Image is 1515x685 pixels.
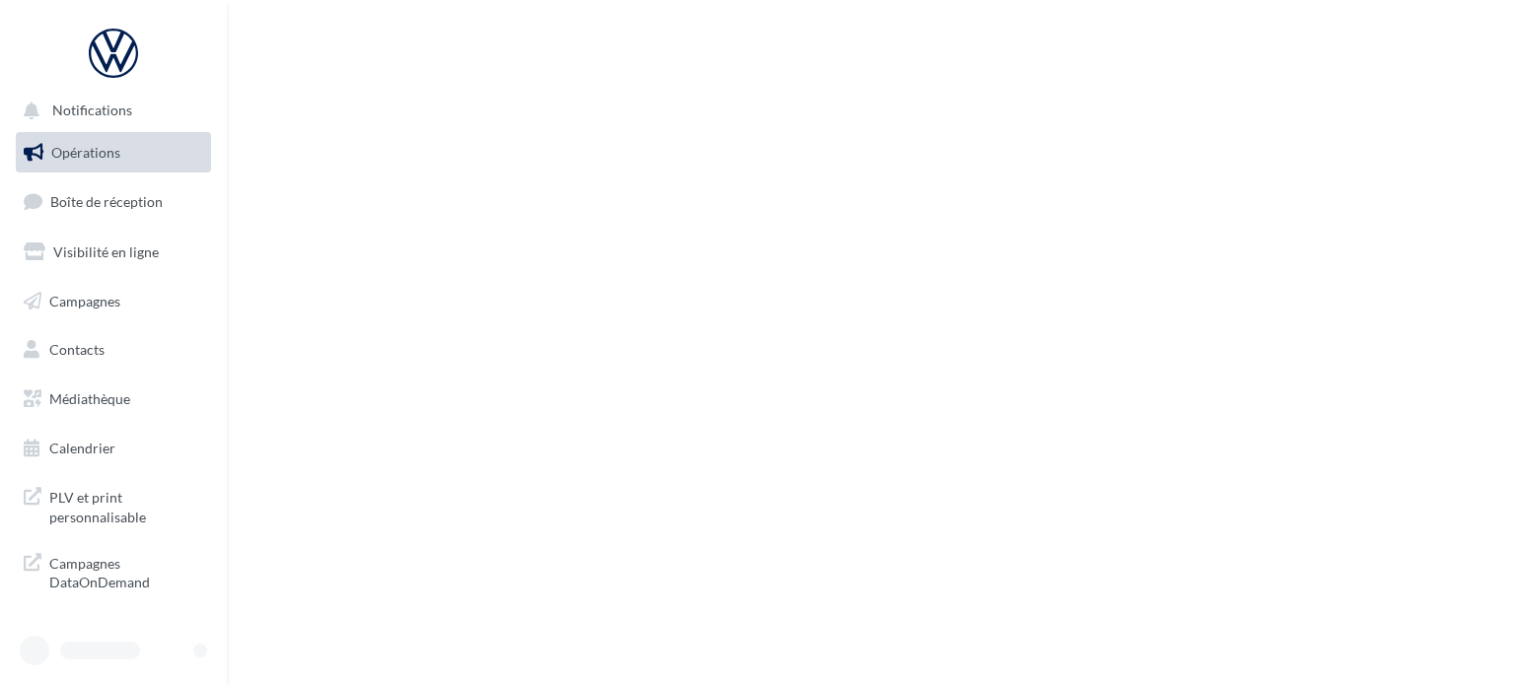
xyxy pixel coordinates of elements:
span: PLV et print personnalisable [49,484,203,526]
span: Campagnes DataOnDemand [49,550,203,592]
span: Opérations [51,144,120,161]
a: Médiathèque [12,378,215,420]
a: Campagnes DataOnDemand [12,542,215,600]
span: Contacts [49,341,105,358]
a: Boîte de réception [12,180,215,223]
a: Opérations [12,132,215,173]
a: PLV et print personnalisable [12,476,215,534]
span: Calendrier [49,440,115,456]
a: Campagnes [12,281,215,322]
a: Contacts [12,329,215,371]
a: Calendrier [12,428,215,469]
span: Notifications [52,103,132,119]
span: Médiathèque [49,390,130,407]
span: Visibilité en ligne [53,243,159,260]
span: Campagnes [49,292,120,308]
span: Boîte de réception [50,193,163,210]
a: Visibilité en ligne [12,232,215,273]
